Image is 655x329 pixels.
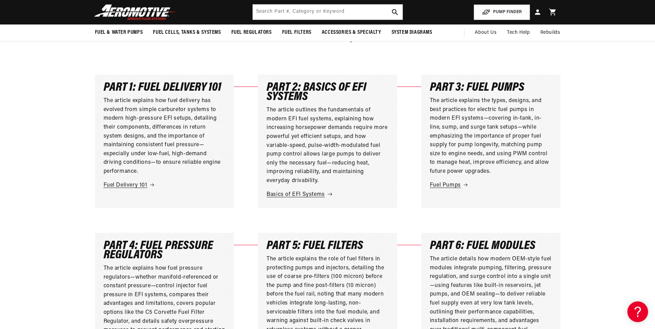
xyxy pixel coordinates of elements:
a: Basics of EFI Systems [267,190,388,199]
summary: System Diagrams [386,24,437,41]
input: Search by Part Number, Category or Keyword [253,4,403,20]
a: Fuel Delivery 101 [104,181,225,190]
span: Fuel Regulators [231,29,272,36]
h3: Part 5: Fuel Filters [267,241,388,251]
h3: Part 4: Fuel Pressure Regulators [104,241,225,260]
h3: Part 1: Fuel Delivery 101 [104,83,225,92]
summary: Fuel Cells, Tanks & Systems [148,24,226,41]
a: Fuel Pumps [430,181,552,190]
summary: Fuel Regulators [226,24,277,41]
summary: Accessories & Specialty [317,24,386,41]
span: Fuel Cells, Tanks & Systems [153,29,221,36]
span: Fuel & Water Pumps [95,29,143,36]
summary: Fuel Filters [277,24,317,41]
span: System Diagrams [392,29,432,36]
span: Fuel Filters [282,29,311,36]
p: The article explains the types, designs, and best practices for electric fuel pumps in modern EFI... [430,97,552,176]
span: Tech Help [507,29,530,37]
h3: Part 3: Fuel Pumps [430,83,552,92]
summary: Rebuilds [535,24,566,41]
h3: Part 6: Fuel Modules [430,241,552,251]
a: About Us [470,24,502,41]
button: search button [387,4,403,20]
h3: Part 2: Basics of EFI Systems [267,83,388,102]
button: PUMP FINDER [474,4,530,20]
p: The article outlines the fundamentals of modern EFI fuel systems, explaining how increasing horse... [267,106,388,185]
summary: Fuel & Water Pumps [90,24,148,41]
span: Accessories & Specialty [322,29,381,36]
img: Aeromotive [92,4,179,20]
span: Rebuilds [540,29,560,37]
span: About Us [475,30,497,35]
summary: Tech Help [502,24,535,41]
p: The article explains how fuel delivery has evolved from simple carburetor systems to modern high-... [104,97,225,176]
